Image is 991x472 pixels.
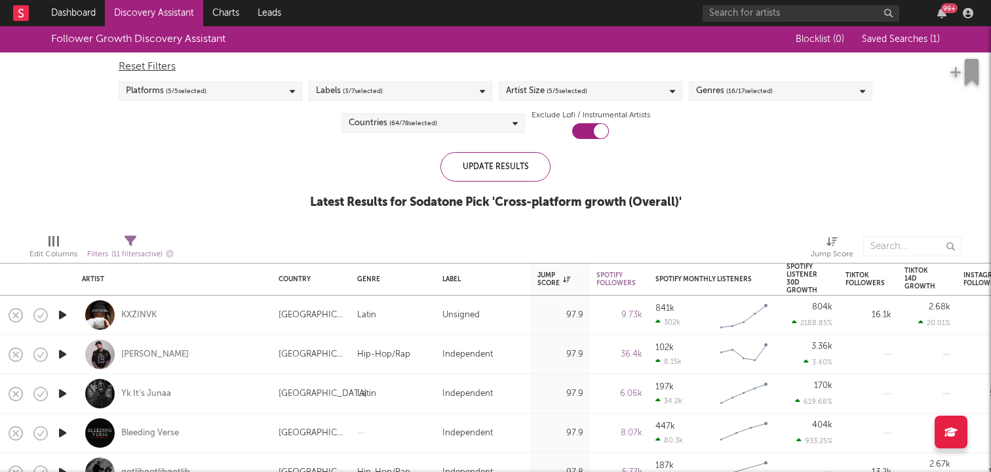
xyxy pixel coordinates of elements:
[845,271,885,287] div: Tiktok Followers
[596,271,636,287] div: Spotify Followers
[389,115,437,131] span: ( 64 / 78 selected)
[279,386,367,402] div: [GEOGRAPHIC_DATA]
[279,307,344,323] div: [GEOGRAPHIC_DATA]
[811,342,832,351] div: 3.36k
[929,303,950,311] div: 2.68k
[814,382,832,390] div: 170k
[726,83,773,99] span: ( 16 / 17 selected)
[82,275,259,283] div: Artist
[119,59,872,75] div: Reset Filters
[537,386,583,402] div: 97.9
[87,230,174,268] div: Filters(11 filters active)
[655,275,754,283] div: Spotify Monthly Listeners
[792,319,832,327] div: 2188.85 %
[796,437,832,445] div: 933.25 %
[357,386,376,402] div: Latin
[703,5,899,22] input: Search for artists
[537,307,583,323] div: 97.9
[833,35,844,44] span: ( 0 )
[596,425,642,441] div: 8.07k
[714,338,773,371] svg: Chart title
[714,299,773,332] svg: Chart title
[442,386,493,402] div: Independent
[506,83,587,99] div: Artist Size
[279,347,344,363] div: [GEOGRAPHIC_DATA]
[655,397,682,405] div: 34.2k
[812,303,832,311] div: 804k
[126,83,206,99] div: Platforms
[696,83,773,99] div: Genres
[930,35,940,44] span: ( 1 )
[596,386,642,402] div: 6.06k
[357,307,376,323] div: Latin
[279,275,338,283] div: Country
[29,246,77,262] div: Edit Columns
[941,3,958,13] div: 99 +
[532,108,650,123] label: Exclude Lofi / Instrumental Artists
[812,421,832,429] div: 404k
[596,347,642,363] div: 36.4k
[316,83,383,99] div: Labels
[349,115,437,131] div: Countries
[811,230,853,268] div: Jump Score
[121,349,189,361] a: [PERSON_NAME]
[858,34,940,45] button: Saved Searches (1)
[279,425,344,441] div: [GEOGRAPHIC_DATA]
[121,309,157,321] a: KXZINVK
[655,344,674,352] div: 102k
[655,304,674,313] div: 841k
[714,378,773,410] svg: Chart title
[714,417,773,450] svg: Chart title
[655,436,683,444] div: 80.3k
[357,347,410,363] div: Hip-Hop/Rap
[442,425,493,441] div: Independent
[121,388,171,400] a: Yk It’s Junaa
[357,275,423,283] div: Genre
[655,462,674,470] div: 187k
[937,8,946,18] button: 99+
[787,263,817,294] div: Spotify Listener 30D Growth
[442,347,493,363] div: Independent
[547,83,587,99] span: ( 5 / 5 selected)
[440,152,551,182] div: Update Results
[655,357,682,366] div: 8.15k
[929,460,950,469] div: 2.67k
[596,307,642,323] div: 9.73k
[121,427,179,439] a: Bleeding Verse
[29,230,77,268] div: Edit Columns
[343,83,383,99] span: ( 3 / 7 selected)
[537,347,583,363] div: 97.9
[904,267,935,290] div: Tiktok 14D Growth
[87,246,174,263] div: Filters
[655,383,674,391] div: 197k
[811,246,853,262] div: Jump Score
[918,319,950,327] div: 20.01 %
[863,237,962,256] input: Search...
[51,31,225,47] div: Follower Growth Discovery Assistant
[655,318,680,326] div: 302k
[111,251,163,258] span: ( 11 filters active)
[655,422,675,431] div: 447k
[442,275,518,283] div: Label
[845,307,891,323] div: 16.1k
[804,358,832,366] div: 3.40 %
[796,35,844,44] span: Blocklist
[862,35,940,44] span: Saved Searches
[442,307,480,323] div: Unsigned
[537,425,583,441] div: 97.9
[166,83,206,99] span: ( 5 / 5 selected)
[537,271,570,287] div: Jump Score
[795,397,832,406] div: 619.68 %
[310,195,682,210] div: Latest Results for Sodatone Pick ' Cross-platform growth (Overall) '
